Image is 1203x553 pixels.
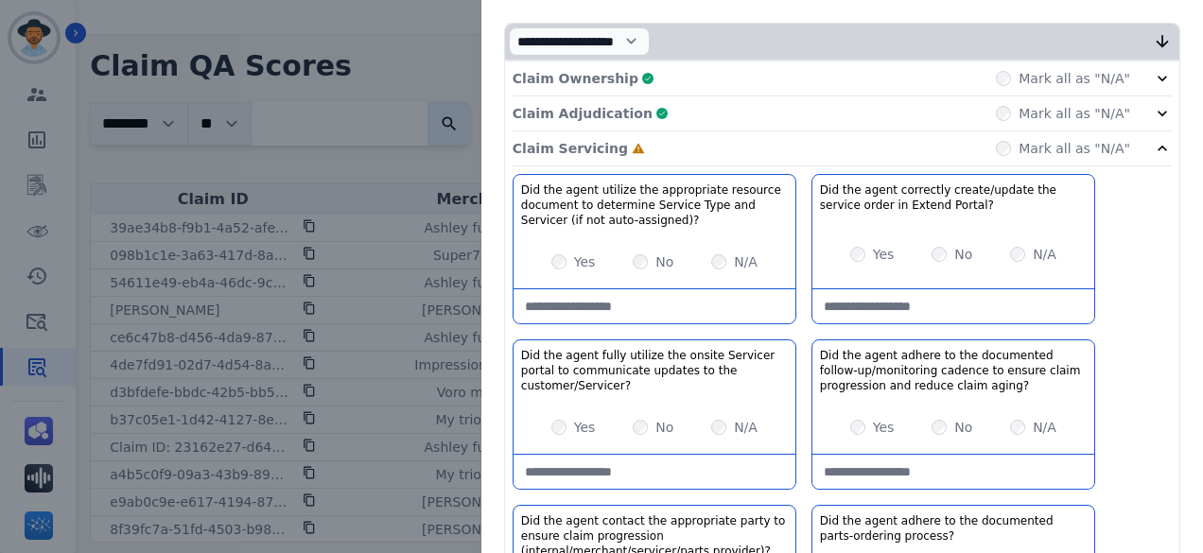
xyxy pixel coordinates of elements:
[574,418,596,437] label: Yes
[1033,245,1056,264] label: N/A
[873,245,895,264] label: Yes
[1019,104,1130,123] label: Mark all as "N/A"
[820,513,1087,544] h3: Did the agent adhere to the documented parts-ordering process?
[873,418,895,437] label: Yes
[513,69,638,88] p: Claim Ownership
[521,182,788,228] h3: Did the agent utilize the appropriate resource document to determine Service Type and Servicer (i...
[655,252,673,271] label: No
[574,252,596,271] label: Yes
[1033,418,1056,437] label: N/A
[734,252,758,271] label: N/A
[513,139,628,158] p: Claim Servicing
[1019,139,1130,158] label: Mark all as "N/A"
[820,182,1087,213] h3: Did the agent correctly create/update the service order in Extend Portal?
[734,418,758,437] label: N/A
[820,348,1087,393] h3: Did the agent adhere to the documented follow-up/monitoring cadence to ensure claim progression a...
[954,245,972,264] label: No
[1019,69,1130,88] label: Mark all as "N/A"
[655,418,673,437] label: No
[513,104,653,123] p: Claim Adjudication
[954,418,972,437] label: No
[521,348,788,393] h3: Did the agent fully utilize the onsite Servicer portal to communicate updates to the customer/Ser...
